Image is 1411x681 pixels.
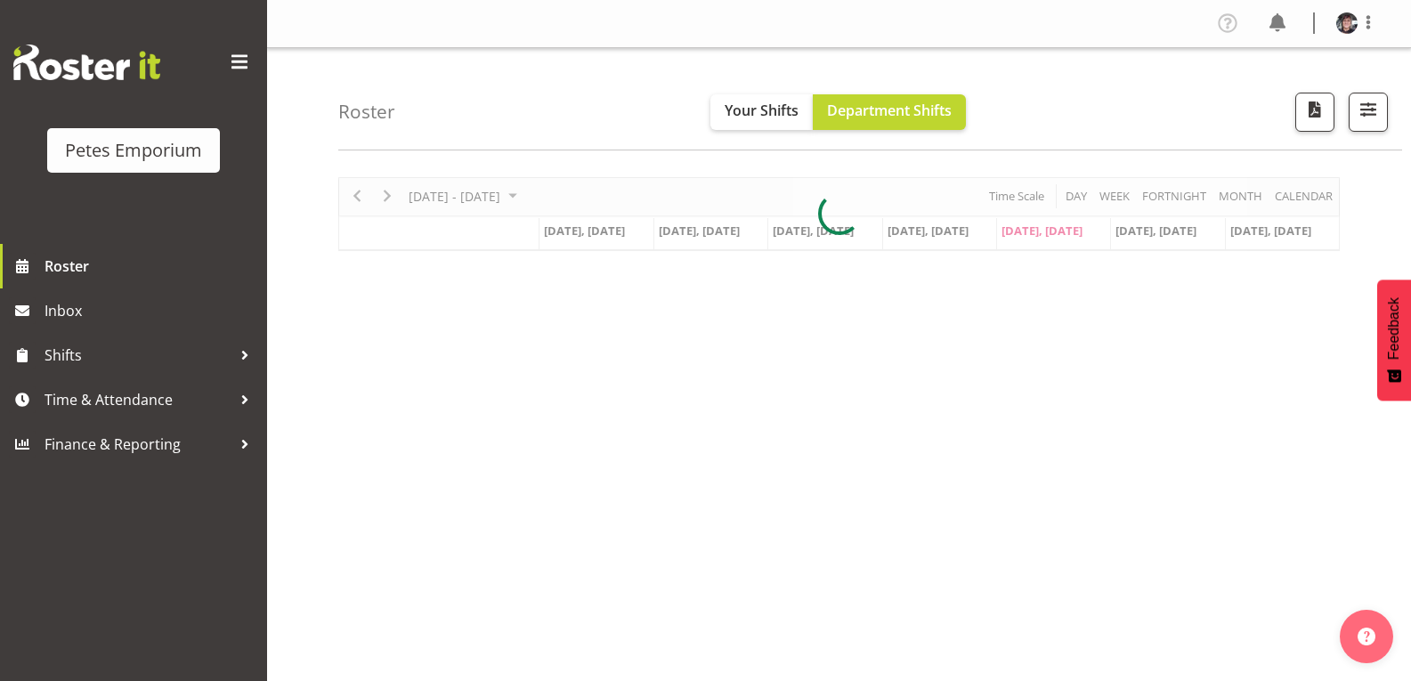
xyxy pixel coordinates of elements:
span: Inbox [45,297,258,324]
img: michelle-whaleb4506e5af45ffd00a26cc2b6420a9100.png [1336,12,1358,34]
span: Department Shifts [827,101,952,120]
div: Petes Emporium [65,137,202,164]
span: Shifts [45,342,231,369]
span: Time & Attendance [45,386,231,413]
button: Filter Shifts [1349,93,1388,132]
button: Download a PDF of the roster according to the set date range. [1295,93,1334,132]
button: Department Shifts [813,94,966,130]
button: Your Shifts [710,94,813,130]
span: Roster [45,253,258,280]
span: Finance & Reporting [45,431,231,458]
span: Feedback [1386,297,1402,360]
img: Rosterit website logo [13,45,160,80]
span: Your Shifts [725,101,799,120]
img: help-xxl-2.png [1358,628,1375,645]
button: Feedback - Show survey [1377,280,1411,401]
h4: Roster [338,101,395,122]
